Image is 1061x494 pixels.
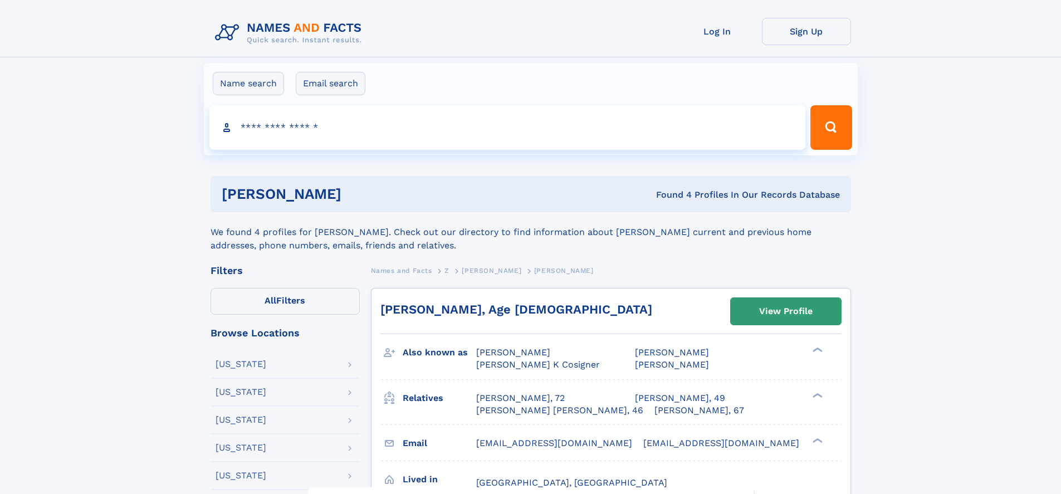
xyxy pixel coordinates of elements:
div: We found 4 profiles for [PERSON_NAME]. Check out our directory to find information about [PERSON_... [211,212,851,252]
h3: Relatives [403,389,476,408]
div: View Profile [759,299,813,324]
span: [PERSON_NAME] [635,359,709,370]
img: Logo Names and Facts [211,18,371,48]
a: Log In [673,18,762,45]
span: [EMAIL_ADDRESS][DOMAIN_NAME] [643,438,799,448]
div: Filters [211,266,360,276]
a: [PERSON_NAME], Age [DEMOGRAPHIC_DATA] [380,302,652,316]
a: [PERSON_NAME] [PERSON_NAME], 46 [476,404,643,417]
label: Filters [211,288,360,315]
span: [EMAIL_ADDRESS][DOMAIN_NAME] [476,438,632,448]
a: View Profile [731,298,841,325]
div: ❯ [810,346,823,354]
a: [PERSON_NAME], 67 [654,404,744,417]
a: [PERSON_NAME], 49 [635,392,725,404]
a: Z [444,263,449,277]
span: [GEOGRAPHIC_DATA], [GEOGRAPHIC_DATA] [476,477,667,488]
h1: [PERSON_NAME] [222,187,499,201]
div: [US_STATE] [216,443,266,452]
div: [US_STATE] [216,415,266,424]
div: [US_STATE] [216,388,266,397]
label: Name search [213,72,284,95]
button: Search Button [810,105,852,150]
input: search input [209,105,806,150]
span: [PERSON_NAME] [534,267,594,275]
div: ❯ [810,437,823,444]
div: [US_STATE] [216,471,266,480]
span: [PERSON_NAME] [635,347,709,358]
span: Z [444,267,449,275]
h3: Also known as [403,343,476,362]
a: Names and Facts [371,263,432,277]
div: ❯ [810,392,823,399]
div: [US_STATE] [216,360,266,369]
div: Browse Locations [211,328,360,338]
a: [PERSON_NAME], 72 [476,392,565,404]
h3: Email [403,434,476,453]
div: Found 4 Profiles In Our Records Database [498,189,840,201]
span: [PERSON_NAME] [462,267,521,275]
span: [PERSON_NAME] [476,347,550,358]
a: [PERSON_NAME] [462,263,521,277]
a: Sign Up [762,18,851,45]
span: All [265,295,276,306]
h3: Lived in [403,470,476,489]
label: Email search [296,72,365,95]
span: [PERSON_NAME] K Cosigner [476,359,600,370]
